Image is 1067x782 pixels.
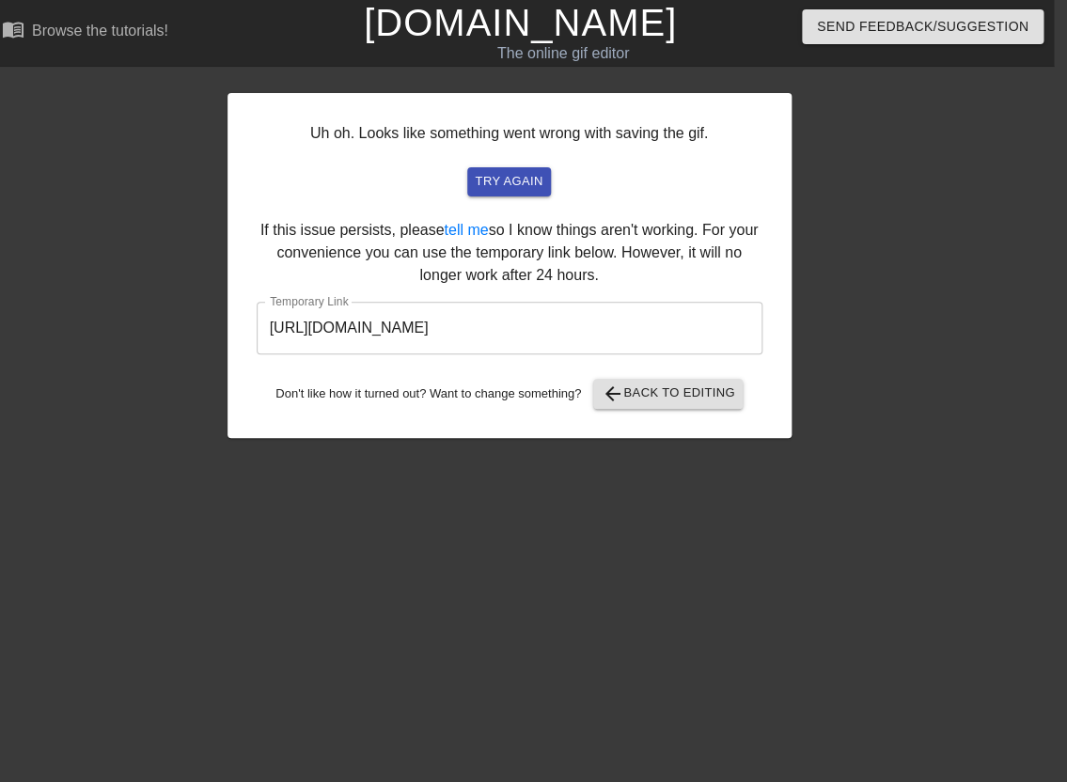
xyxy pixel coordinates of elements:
[593,379,743,409] button: Back to Editing
[352,42,774,65] div: The online gif editor
[257,379,762,409] div: Don't like how it turned out? Want to change something?
[802,9,1043,44] button: Send Feedback/Suggestion
[2,18,168,47] a: Browse the tutorials!
[467,167,550,196] button: try again
[817,15,1028,39] span: Send Feedback/Suggestion
[32,23,168,39] div: Browse the tutorials!
[364,2,677,43] a: [DOMAIN_NAME]
[601,383,623,405] span: arrow_back
[601,383,735,405] span: Back to Editing
[228,93,792,438] div: Uh oh. Looks like something went wrong with saving the gif. If this issue persists, please so I k...
[475,171,542,193] span: try again
[257,302,762,354] input: bare
[444,222,488,238] a: tell me
[2,18,24,40] span: menu_book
